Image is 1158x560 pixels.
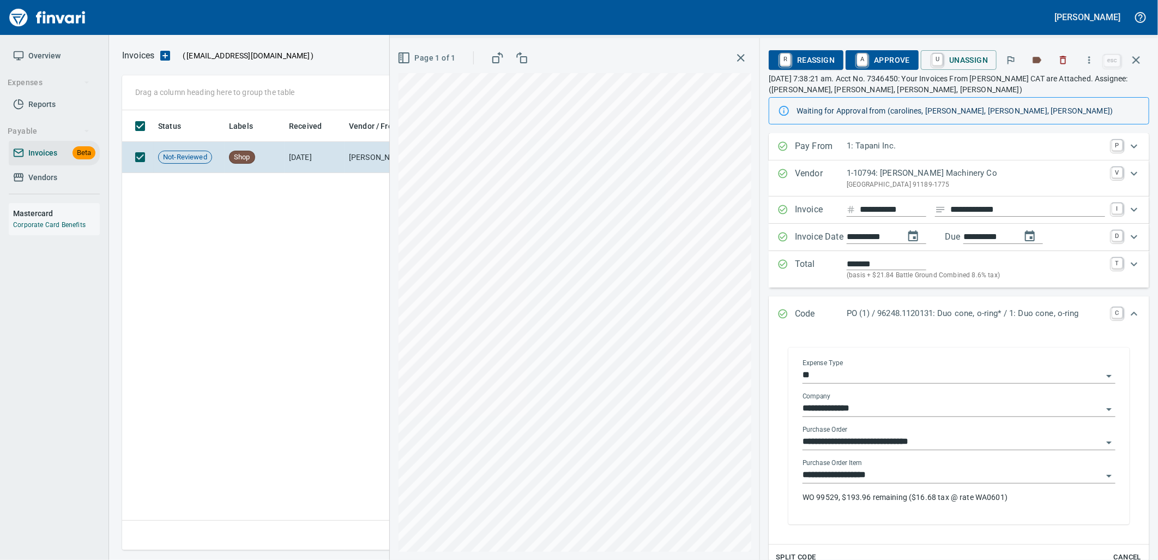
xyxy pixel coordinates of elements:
[777,51,835,69] span: Reassign
[28,49,61,63] span: Overview
[1104,55,1120,67] a: esc
[1101,435,1117,450] button: Open
[797,101,1140,121] div: Waiting for Approval from (carolines, [PERSON_NAME], [PERSON_NAME], [PERSON_NAME])
[13,221,86,229] a: Corporate Card Benefits
[229,120,267,133] span: Labels
[1112,140,1123,151] a: P
[803,394,831,400] label: Company
[122,49,154,62] p: Invoices
[795,140,847,154] p: Pay From
[921,50,997,70] button: UUnassign
[847,203,855,216] svg: Invoice number
[229,120,253,133] span: Labels
[1101,47,1149,73] span: Close invoice
[28,171,57,184] span: Vendors
[795,167,847,190] p: Vendor
[945,230,997,243] p: Due
[345,142,454,173] td: [PERSON_NAME] Machinery Co (1-10794)
[935,204,946,215] svg: Invoice description
[769,196,1149,224] div: Expand
[1112,230,1123,241] a: D
[803,427,848,433] label: Purchase Order
[158,120,181,133] span: Status
[13,207,100,219] h6: Mastercard
[285,142,345,173] td: [DATE]
[9,92,100,117] a: Reports
[1112,258,1123,269] a: T
[176,50,314,61] p: ( )
[795,258,847,281] p: Total
[158,120,195,133] span: Status
[1017,223,1043,249] button: change due date
[1055,11,1120,23] h5: [PERSON_NAME]
[795,230,847,245] p: Invoice Date
[185,50,311,61] span: [EMAIL_ADDRESS][DOMAIN_NAME]
[1051,48,1075,72] button: Discard
[780,53,791,65] a: R
[1112,203,1123,214] a: I
[3,73,94,93] button: Expenses
[230,152,255,163] span: Shop
[900,223,926,249] button: change date
[847,140,1105,152] p: 1: Tapani Inc.
[7,4,88,31] img: Finvari
[122,49,154,62] nav: breadcrumb
[1101,402,1117,417] button: Open
[847,307,1105,320] p: PO (1) / 96248.1120131: Duo cone, o-ring* / 1: Duo cone, o-ring
[9,165,100,190] a: Vendors
[1112,307,1123,318] a: C
[1101,468,1117,484] button: Open
[289,120,322,133] span: Received
[769,296,1149,332] div: Expand
[1101,368,1117,384] button: Open
[857,53,867,65] a: A
[349,120,399,133] span: Vendor / From
[1025,48,1049,72] button: Labels
[28,146,57,160] span: Invoices
[9,44,100,68] a: Overview
[349,120,413,133] span: Vendor / From
[803,492,1115,503] p: WO 99529, $193.96 remaining ($16.68 tax @ rate WA0601)
[769,50,843,70] button: RReassign
[28,98,56,111] span: Reports
[9,141,100,165] a: InvoicesBeta
[803,360,843,367] label: Expense Type
[769,73,1149,95] p: [DATE] 7:38:21 am. Acct No. 7346450: Your Invoices From [PERSON_NAME] CAT are Attached. Assignee:...
[8,76,90,90] span: Expenses
[1052,9,1123,26] button: [PERSON_NAME]
[1077,48,1101,72] button: More
[154,49,176,62] button: Upload an Invoice
[73,147,95,159] span: Beta
[769,133,1149,160] div: Expand
[395,48,460,68] button: Page 1 of 1
[400,51,456,65] span: Page 1 of 1
[932,53,943,65] a: U
[8,124,90,138] span: Payable
[930,51,988,69] span: Unassign
[795,203,847,217] p: Invoice
[847,180,1105,190] p: [GEOGRAPHIC_DATA] 91189-1775
[3,121,94,141] button: Payable
[846,50,919,70] button: AApprove
[769,224,1149,251] div: Expand
[795,307,847,321] p: Code
[854,51,910,69] span: Approve
[135,87,295,98] p: Drag a column heading here to group the table
[847,270,1105,281] p: (basis + $21.84 Battle Ground Combined 8.6% tax)
[1112,167,1123,178] a: V
[159,152,212,163] span: Not-Reviewed
[769,251,1149,288] div: Expand
[769,160,1149,196] div: Expand
[289,120,336,133] span: Received
[803,460,862,467] label: Purchase Order Item
[999,48,1023,72] button: Flag
[847,167,1105,180] p: 1-10794: [PERSON_NAME] Machinery Co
